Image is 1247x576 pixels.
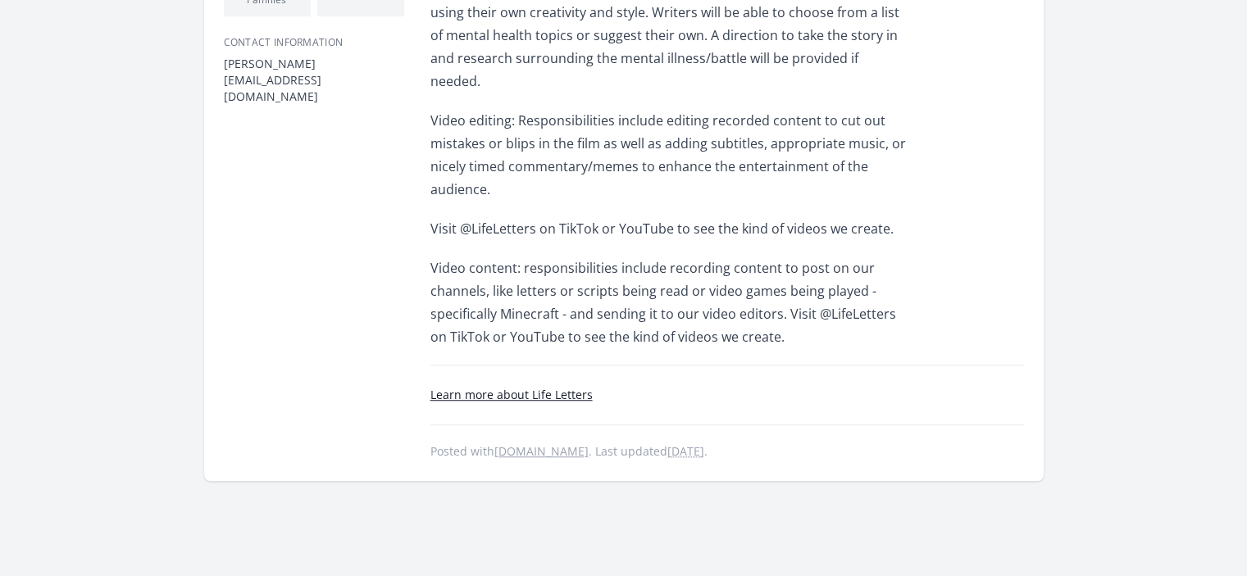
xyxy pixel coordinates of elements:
[224,36,404,49] h3: Contact Information
[430,445,1024,458] p: Posted with . Last updated .
[430,217,910,240] p: Visit @LifeLetters on TikTok or YouTube to see the kind of videos we create.
[430,387,593,402] a: Learn more about Life Letters
[224,56,404,72] dt: [PERSON_NAME]
[667,443,704,459] abbr: Thu, Sep 11, 2025 11:24 AM
[494,443,589,459] a: [DOMAIN_NAME]
[430,109,910,201] p: Video editing: Responsibilities include editing recorded content to cut out mistakes or blips in ...
[224,72,404,105] dd: [EMAIL_ADDRESS][DOMAIN_NAME]
[430,256,910,348] p: Video content: responsibilities include recording content to post on our channels, like letters o...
